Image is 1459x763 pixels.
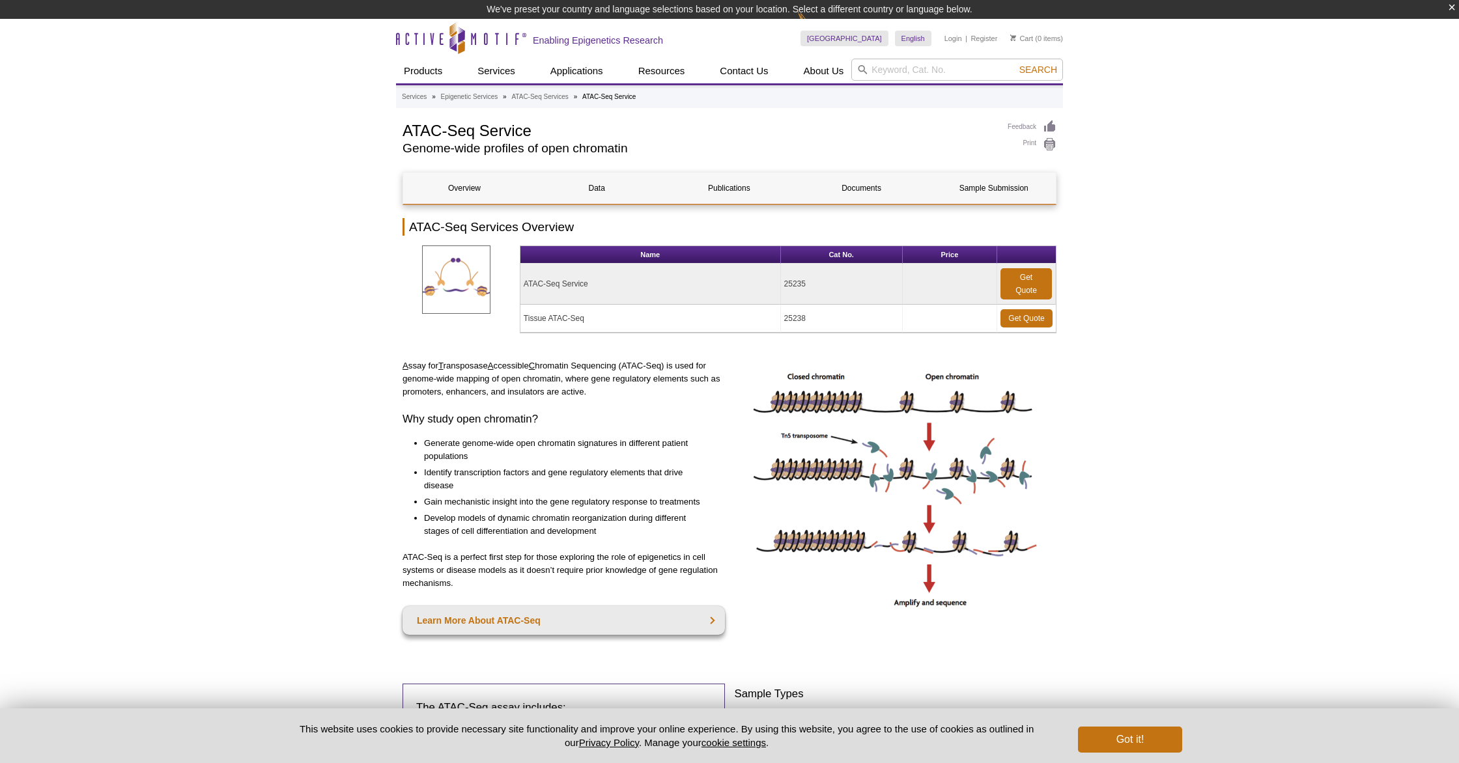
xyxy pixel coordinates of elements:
li: | [965,31,967,46]
td: ATAC-Seq Service [520,264,781,305]
a: Applications [543,59,611,83]
button: Search [1015,64,1061,76]
u: C [529,361,535,370]
img: Your Cart [1010,35,1016,41]
p: This website uses cookies to provide necessary site functionality and improve your online experie... [277,722,1056,749]
a: Privacy Policy [579,737,639,748]
a: Register [970,34,997,43]
a: Sample Submission [933,173,1055,204]
a: ATAC-Seq Services [511,91,568,103]
h2: Genome-wide profiles of open chromatin [403,143,995,154]
h1: ATAC-Seq Service [403,120,995,139]
a: Cart [1010,34,1033,43]
li: » [432,93,436,100]
button: Got it! [1078,727,1182,753]
p: ATAC-Seq is a perfect first step for those exploring the role of epigenetics in cell systems or d... [403,551,725,590]
li: ATAC-Seq Service [582,93,636,100]
img: ATAC-SeqServices [422,245,490,314]
a: Services [402,91,427,103]
a: Get Quote [1000,268,1052,299]
a: Login [944,34,962,43]
td: Tissue ATAC-Seq [520,305,781,333]
li: » [574,93,578,100]
input: Keyword, Cat. No. [851,59,1063,81]
li: Develop models of dynamic chromatin reorganization during different stages of cell differentiatio... [424,512,712,538]
a: About Us [796,59,852,83]
li: Identify transcription factors and gene regulatory elements that drive disease [424,466,712,492]
u: A [488,361,494,370]
a: Services [470,59,523,83]
a: Data [535,173,658,204]
td: 25238 [781,305,903,333]
a: Print [1008,137,1056,152]
h2: Enabling Epigenetics Research [533,35,663,46]
li: (0 items) [1010,31,1063,46]
a: Products [396,59,450,83]
li: » [503,93,507,100]
th: Cat No. [781,246,903,264]
h3: The ATAC-Seq assay includes: [416,700,711,715]
u: T [438,361,444,370]
a: Epigenetic Services [440,91,498,103]
li: Generate genome-wide open chromatin signatures in different patient populations [424,437,712,463]
a: Publications [668,173,790,204]
a: Feedback [1008,120,1056,134]
a: Learn More About ATAC-Seq [403,606,725,635]
h3: Sample Types [735,686,1057,702]
p: ssay for ransposase ccessible hromatin Sequencing (ATAC-Seq) is used for genome-wide mapping of o... [403,359,725,398]
a: Contact Us [712,59,776,83]
h3: Why study open chromatin? [403,411,725,427]
th: Name [520,246,781,264]
a: Overview [403,173,526,204]
td: 25235 [781,264,903,305]
th: Price [903,246,997,264]
a: English [895,31,931,46]
img: Change Here [797,10,832,40]
img: ATAC-Seq image [749,359,1042,613]
button: cookie settings [701,737,766,748]
a: [GEOGRAPHIC_DATA] [800,31,888,46]
u: A [403,361,408,370]
h2: ATAC-Seq Services Overview [403,218,1056,236]
a: Get Quote [1000,309,1053,327]
li: Gain mechanistic insight into the gene regulatory response to treatments [424,495,712,508]
span: Search [1019,64,1057,75]
a: Documents [800,173,923,204]
a: Resources [630,59,693,83]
